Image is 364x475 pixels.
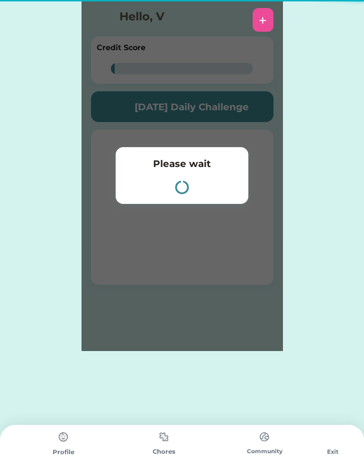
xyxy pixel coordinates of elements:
[153,157,211,171] h5: Please wait
[91,9,112,29] img: yH5BAEAAAAALAAAAAABAAEAAAIBRAA7
[114,447,214,457] div: Chores
[323,428,342,447] img: yH5BAEAAAAALAAAAAABAAEAAAIBRAA7
[119,8,214,29] h4: Hello, V
[315,448,351,456] div: Exit
[54,428,73,447] img: type%3Dchores%2C%20state%3Ddefault.svg
[155,428,173,446] img: type%3Dchores%2C%20state%3Ddefault.svg
[13,448,114,457] div: Profile
[259,13,267,27] div: +
[255,428,274,446] img: type%3Dchores%2C%20state%3Ddefault.svg
[214,447,315,456] div: Community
